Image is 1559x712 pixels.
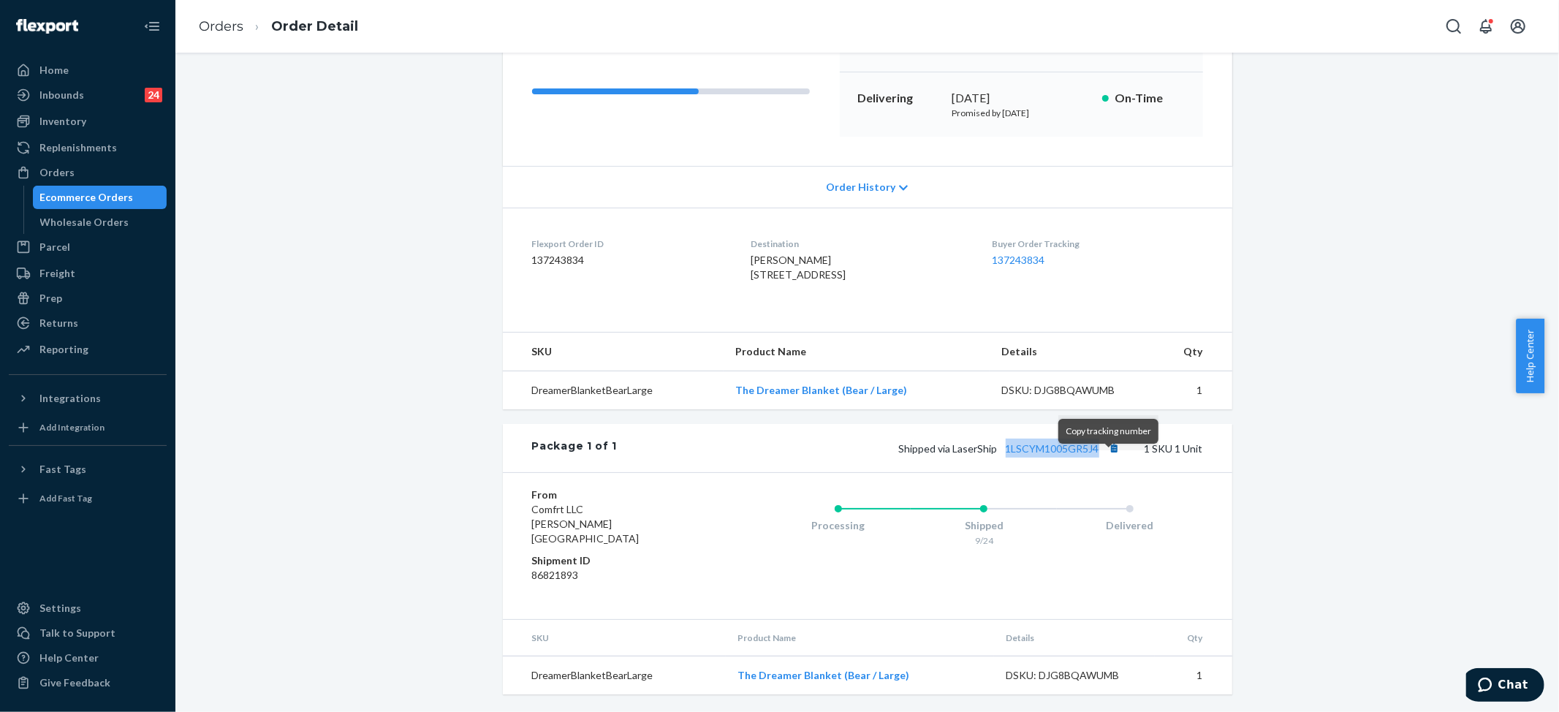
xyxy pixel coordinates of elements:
a: Settings [9,597,167,620]
div: Shipped [911,518,1057,533]
a: Replenishments [9,136,167,159]
span: Order History [826,180,895,194]
div: Processing [765,518,911,533]
a: Prep [9,287,167,310]
div: Reporting [39,342,88,357]
button: Open Search Box [1439,12,1468,41]
a: Add Fast Tag [9,487,167,510]
dt: Buyer Order Tracking [992,238,1202,250]
div: Parcel [39,240,70,254]
a: Help Center [9,646,167,670]
p: On-Time [1115,90,1186,107]
td: 1 [1155,656,1232,695]
th: Qty [1150,333,1232,371]
button: Open notifications [1471,12,1501,41]
p: Promised by [DATE] [952,107,1090,119]
span: [PERSON_NAME] [STREET_ADDRESS] [751,254,846,281]
dt: Shipment ID [532,553,707,568]
button: Fast Tags [9,458,167,481]
div: Replenishments [39,140,117,155]
th: SKU [503,620,726,656]
dt: Flexport Order ID [532,238,727,250]
a: Ecommerce Orders [33,186,167,209]
div: Returns [39,316,78,330]
div: Inbounds [39,88,84,102]
a: Order Detail [271,18,358,34]
button: Give Feedback [9,671,167,694]
button: Integrations [9,387,167,410]
span: Copy tracking number [1066,425,1151,436]
div: 24 [145,88,162,102]
td: DreamerBlanketBearLarge [503,371,724,410]
a: The Dreamer Blanket (Bear / Large) [737,669,909,681]
div: DSKU: DJG8BQAWUMB [1001,383,1139,398]
div: Prep [39,291,62,306]
dt: Destination [751,238,968,250]
div: Freight [39,266,75,281]
div: Home [39,63,69,77]
a: Orders [9,161,167,184]
a: Home [9,58,167,82]
a: Freight [9,262,167,285]
img: Flexport logo [16,19,78,34]
button: Open account menu [1503,12,1533,41]
th: Details [990,333,1150,371]
button: Help Center [1516,319,1544,393]
a: Parcel [9,235,167,259]
div: Give Feedback [39,675,110,690]
a: 137243834 [992,254,1044,266]
div: Help Center [39,651,99,665]
a: Wholesale Orders [33,211,167,234]
dt: From [532,488,707,502]
th: SKU [503,333,724,371]
div: Ecommerce Orders [40,190,134,205]
p: Delivering [857,90,941,107]
div: Integrations [39,391,101,406]
div: Fast Tags [39,462,86,477]
dd: 137243834 [532,253,727,268]
a: 1LSCYM1005GR5J4 [1006,442,1099,455]
a: Add Integration [9,416,167,439]
th: Qty [1155,620,1232,656]
span: Shipped via LaserShip [899,442,1124,455]
a: The Dreamer Blanket (Bear / Large) [735,384,907,396]
th: Details [994,620,1155,656]
div: Add Integration [39,421,105,433]
a: Inbounds24 [9,83,167,107]
th: Product Name [724,333,990,371]
button: Talk to Support [9,621,167,645]
div: Inventory [39,114,86,129]
div: [DATE] [952,90,1090,107]
div: Settings [39,601,81,616]
span: Comfrt LLC [PERSON_NAME][GEOGRAPHIC_DATA] [532,503,640,545]
td: 1 [1150,371,1232,410]
div: Talk to Support [39,626,115,640]
a: Returns [9,311,167,335]
div: Package 1 of 1 [532,439,618,458]
a: Orders [199,18,243,34]
th: Product Name [726,620,994,656]
div: 9/24 [911,534,1057,547]
div: Add Fast Tag [39,492,92,504]
div: 1 SKU 1 Unit [617,439,1202,458]
div: Orders [39,165,75,180]
ol: breadcrumbs [187,5,370,48]
div: Delivered [1057,518,1203,533]
button: Close Navigation [137,12,167,41]
div: DSKU: DJG8BQAWUMB [1006,668,1143,683]
a: Reporting [9,338,167,361]
td: DreamerBlanketBearLarge [503,656,726,695]
a: Inventory [9,110,167,133]
dd: 86821893 [532,568,707,583]
div: Wholesale Orders [40,215,129,230]
iframe: Opens a widget where you can chat to one of our agents [1466,668,1544,705]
